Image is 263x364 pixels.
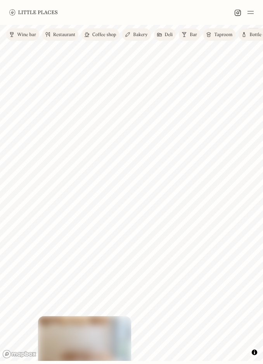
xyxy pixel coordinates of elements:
div: Restaurant [53,33,75,37]
a: Mapbox homepage [2,350,36,359]
a: Bar [179,28,200,41]
a: Wine bar [6,28,39,41]
a: Bakery [122,28,151,41]
a: Restaurant [42,28,78,41]
div: Bar [190,33,197,37]
span: Toggle attribution [252,348,257,357]
a: Deli [154,28,176,41]
a: Coffee shop [81,28,119,41]
div: Wine bar [17,33,36,37]
a: Taproom [203,28,235,41]
div: Deli [165,33,173,37]
div: Coffee shop [92,33,116,37]
button: Toggle attribution [250,348,259,357]
div: Taproom [214,33,232,37]
div: Bakery [133,33,147,37]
